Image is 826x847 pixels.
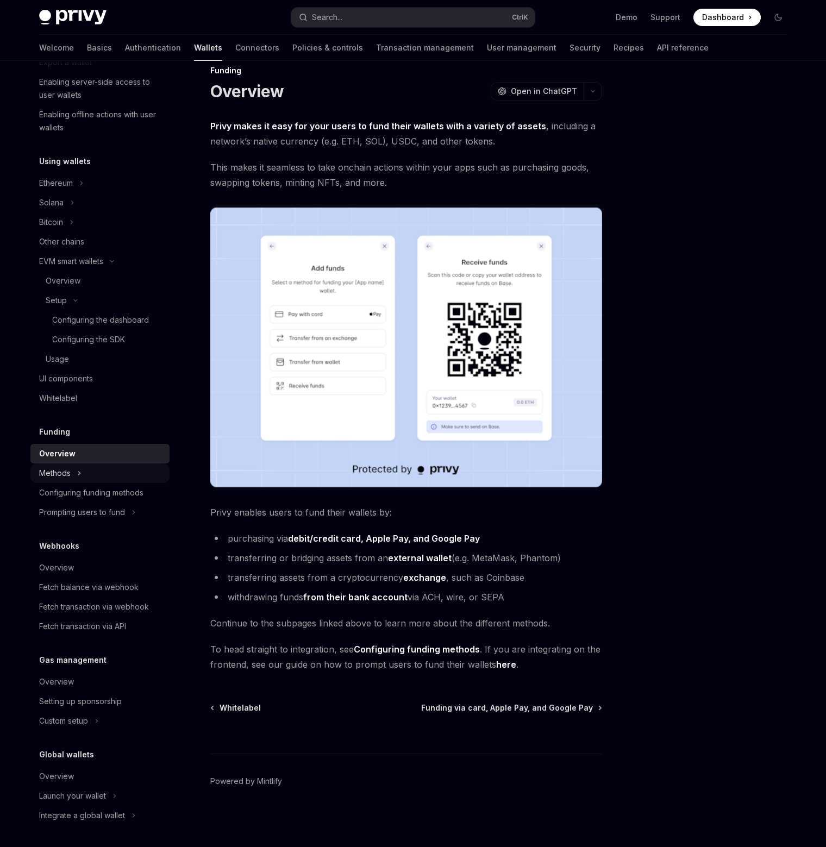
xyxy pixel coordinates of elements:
[403,572,446,584] a: exchange
[210,531,602,546] li: purchasing via
[39,372,93,385] div: UI components
[693,9,761,26] a: Dashboard
[52,313,149,327] div: Configuring the dashboard
[210,65,602,76] div: Funding
[388,553,452,564] a: external wallet
[39,10,107,25] img: dark logo
[194,35,222,61] a: Wallets
[39,654,107,667] h5: Gas management
[30,252,170,271] button: Toggle EVM smart wallets section
[30,806,170,825] button: Toggle Integrate a global wallet section
[39,392,77,405] div: Whitelabel
[210,642,602,672] span: To head straight to integration, see . If you are integrating on the frontend, see our guide on h...
[210,118,602,149] span: , including a network’s native currency (e.g. ETH, SOL), USDC, and other tokens.
[39,155,91,168] h5: Using wallets
[87,35,112,61] a: Basics
[39,581,139,594] div: Fetch balance via webhook
[39,177,73,190] div: Ethereum
[288,533,480,544] a: debit/credit card, Apple Pay, and Google Pay
[30,291,170,310] button: Toggle Setup section
[30,388,170,408] a: Whitelabel
[220,702,261,713] span: Whitelabel
[487,35,556,61] a: User management
[30,212,170,232] button: Toggle Bitcoin section
[39,255,103,268] div: EVM smart wallets
[421,702,601,713] a: Funding via card, Apple Pay, and Google Pay
[39,714,88,727] div: Custom setup
[657,35,709,61] a: API reference
[30,503,170,522] button: Toggle Prompting users to fund section
[46,274,80,287] div: Overview
[512,13,528,22] span: Ctrl K
[30,617,170,636] a: Fetch transaction via API
[354,644,480,655] a: Configuring funding methods
[30,173,170,193] button: Toggle Ethereum section
[125,35,181,61] a: Authentication
[30,692,170,711] a: Setting up sponsorship
[39,486,143,499] div: Configuring funding methods
[312,11,342,24] div: Search...
[30,483,170,503] a: Configuring funding methods
[421,702,593,713] span: Funding via card, Apple Pay, and Google Pay
[39,108,163,134] div: Enabling offline actions with user wallets
[769,9,787,26] button: Toggle dark mode
[511,86,577,97] span: Open in ChatGPT
[403,572,446,583] strong: exchange
[210,160,602,190] span: This makes it seamless to take onchain actions within your apps such as purchasing goods, swappin...
[30,558,170,578] a: Overview
[39,447,76,460] div: Overview
[614,35,644,61] a: Recipes
[39,695,122,708] div: Setting up sponsorship
[39,770,74,783] div: Overview
[46,294,67,307] div: Setup
[30,271,170,291] a: Overview
[291,8,535,27] button: Open search
[39,620,126,633] div: Fetch transaction via API
[39,561,74,574] div: Overview
[39,789,106,802] div: Launch your wallet
[303,592,408,603] a: from their bank account
[30,349,170,369] a: Usage
[46,353,69,366] div: Usage
[30,310,170,330] a: Configuring the dashboard
[30,193,170,212] button: Toggle Solana section
[288,533,480,544] strong: debit/credit card, Apple Pay, and Google Pay
[30,463,170,483] button: Toggle Methods section
[39,196,64,209] div: Solana
[616,12,637,23] a: Demo
[211,702,261,713] a: Whitelabel
[210,589,602,605] li: withdrawing funds via ACH, wire, or SEPA
[39,35,74,61] a: Welcome
[650,12,680,23] a: Support
[52,333,125,346] div: Configuring the SDK
[210,208,602,487] img: images/Funding.png
[39,425,70,438] h5: Funding
[30,369,170,388] a: UI components
[39,235,84,248] div: Other chains
[30,72,170,105] a: Enabling server-side access to user wallets
[491,82,584,101] button: Open in ChatGPT
[30,767,170,786] a: Overview
[210,121,546,131] strong: Privy makes it easy for your users to fund their wallets with a variety of assets
[39,539,79,553] h5: Webhooks
[210,616,602,631] span: Continue to the subpages linked above to learn more about the different methods.
[30,711,170,731] button: Toggle Custom setup section
[292,35,363,61] a: Policies & controls
[210,550,602,566] li: transferring or bridging assets from an (e.g. MetaMask, Phantom)
[39,809,125,822] div: Integrate a global wallet
[30,444,170,463] a: Overview
[39,216,63,229] div: Bitcoin
[210,776,282,787] a: Powered by Mintlify
[570,35,600,61] a: Security
[30,578,170,597] a: Fetch balance via webhook
[30,330,170,349] a: Configuring the SDK
[496,659,516,670] a: here
[30,672,170,692] a: Overview
[210,81,284,101] h1: Overview
[30,105,170,137] a: Enabling offline actions with user wallets
[30,232,170,252] a: Other chains
[39,76,163,102] div: Enabling server-side access to user wallets
[39,748,94,761] h5: Global wallets
[376,35,474,61] a: Transaction management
